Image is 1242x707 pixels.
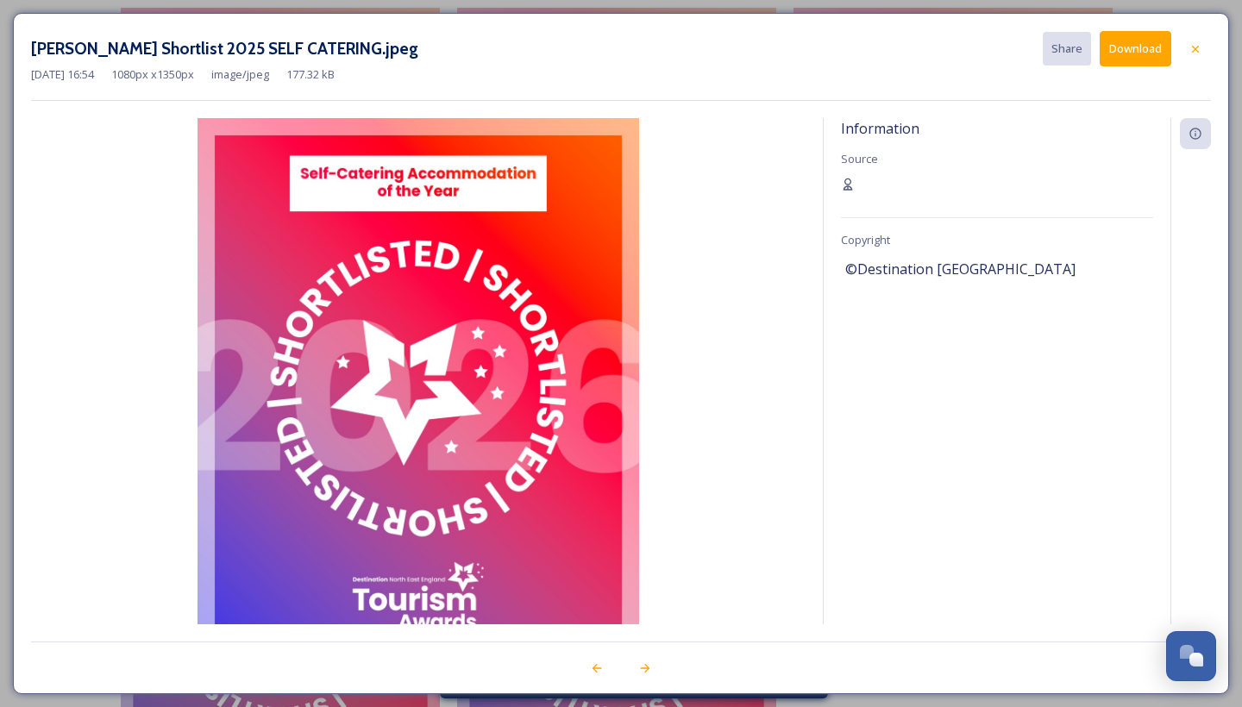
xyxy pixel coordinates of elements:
[1043,32,1091,66] button: Share
[845,259,1076,279] span: ©Destination [GEOGRAPHIC_DATA]
[31,36,418,61] h3: [PERSON_NAME] Shortlist 2025 SELF CATERING.jpeg
[111,66,194,83] span: 1080 px x 1350 px
[841,232,890,247] span: Copyright
[286,66,335,83] span: 177.32 kB
[841,151,878,166] span: Source
[1166,631,1216,681] button: Open Chat
[31,66,94,83] span: [DATE] 16:54
[31,118,806,670] img: NEETA%20Shortlist%202025%20SELF%20CATERING.jpeg
[841,119,919,138] span: Information
[1100,31,1171,66] button: Download
[211,66,269,83] span: image/jpeg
